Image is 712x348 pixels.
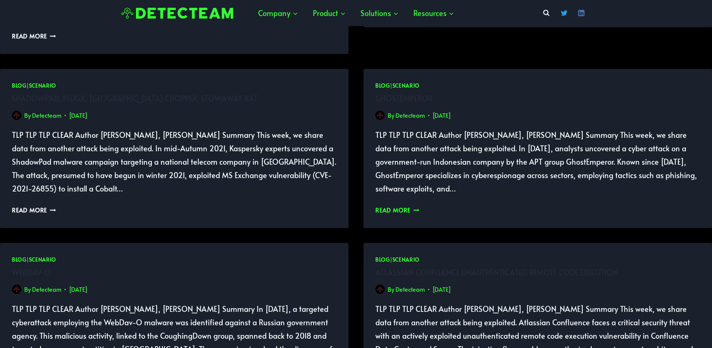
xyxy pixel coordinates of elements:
[375,256,420,263] span: |
[121,7,233,19] img: Detecteam
[375,206,419,214] a: Read More
[29,82,57,89] a: Scenario
[32,285,61,293] a: Detecteam
[12,93,258,104] a: Shadowpad, PlugX, [GEOGRAPHIC_DATA] Chopper, Stowaway RAT
[29,256,57,263] a: Scenario
[574,6,589,20] a: Linkedin
[375,285,385,294] img: Avatar photo
[432,110,451,121] time: [DATE]
[353,2,406,24] button: Child menu of Solutions
[392,256,420,263] a: Scenario
[12,267,51,278] a: WebDav-O
[12,256,26,263] a: Blog
[24,110,31,121] span: By
[375,111,385,120] a: Author image
[12,206,56,214] a: Read More
[69,284,88,295] time: [DATE]
[395,111,425,119] a: Detecteam
[375,256,390,263] a: Blog
[388,110,394,121] span: By
[375,285,385,294] a: Author image
[24,284,31,295] span: By
[406,2,461,24] button: Child menu of Resources
[375,111,385,120] img: Avatar photo
[375,82,390,89] a: Blog
[392,82,420,89] a: Scenario
[395,285,425,293] a: Detecteam
[305,2,353,24] button: Child menu of Product
[540,6,553,20] button: View Search Form
[12,82,26,89] a: Blog
[12,285,21,294] a: Author image
[375,267,618,278] a: Atlassian Confluence Unauthenticated Remote Code Execution
[375,93,433,104] a: GhostEmperor
[12,111,21,120] a: Author image
[557,6,572,20] a: Twitter
[375,128,700,195] p: TLP TLP TLP CLEAR Author [PERSON_NAME], [PERSON_NAME] Summary This week, we share data from anoth...
[32,111,61,119] a: Detecteam
[12,82,56,89] span: |
[251,2,461,24] nav: Primary Navigation
[12,32,56,40] a: Read More
[375,82,420,89] span: |
[432,284,451,295] time: [DATE]
[12,285,21,294] img: Avatar photo
[12,111,21,120] img: Avatar photo
[69,110,88,121] time: [DATE]
[12,256,56,263] span: |
[251,2,305,24] button: Child menu of Company
[388,284,394,295] span: By
[12,128,337,195] p: TLP TLP TLP CLEAR Author [PERSON_NAME], [PERSON_NAME] Summary This week, we share data from anoth...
